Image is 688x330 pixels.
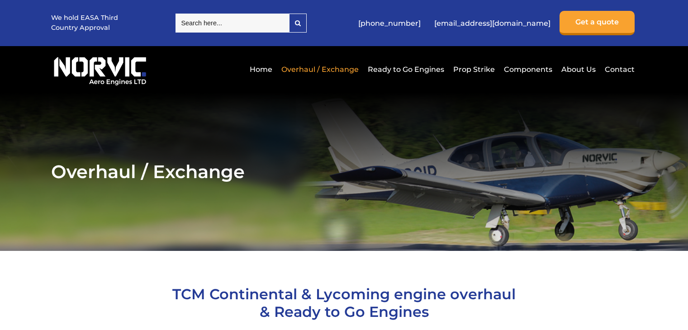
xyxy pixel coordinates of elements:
[172,285,516,321] span: TCM Continental & Lycoming engine overhaul & Ready to Go Engines
[451,58,497,80] a: Prop Strike
[51,53,149,86] img: Norvic Aero Engines logo
[559,58,598,80] a: About Us
[560,11,635,35] a: Get a quote
[176,14,289,33] input: Search here...
[51,13,119,33] p: We hold EASA Third Country Approval
[430,12,555,34] a: [EMAIL_ADDRESS][DOMAIN_NAME]
[365,58,446,80] a: Ready to Go Engines
[279,58,361,80] a: Overhaul / Exchange
[603,58,635,80] a: Contact
[354,12,425,34] a: [PHONE_NUMBER]
[502,58,555,80] a: Components
[51,160,636,183] h2: Overhaul / Exchange
[247,58,275,80] a: Home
